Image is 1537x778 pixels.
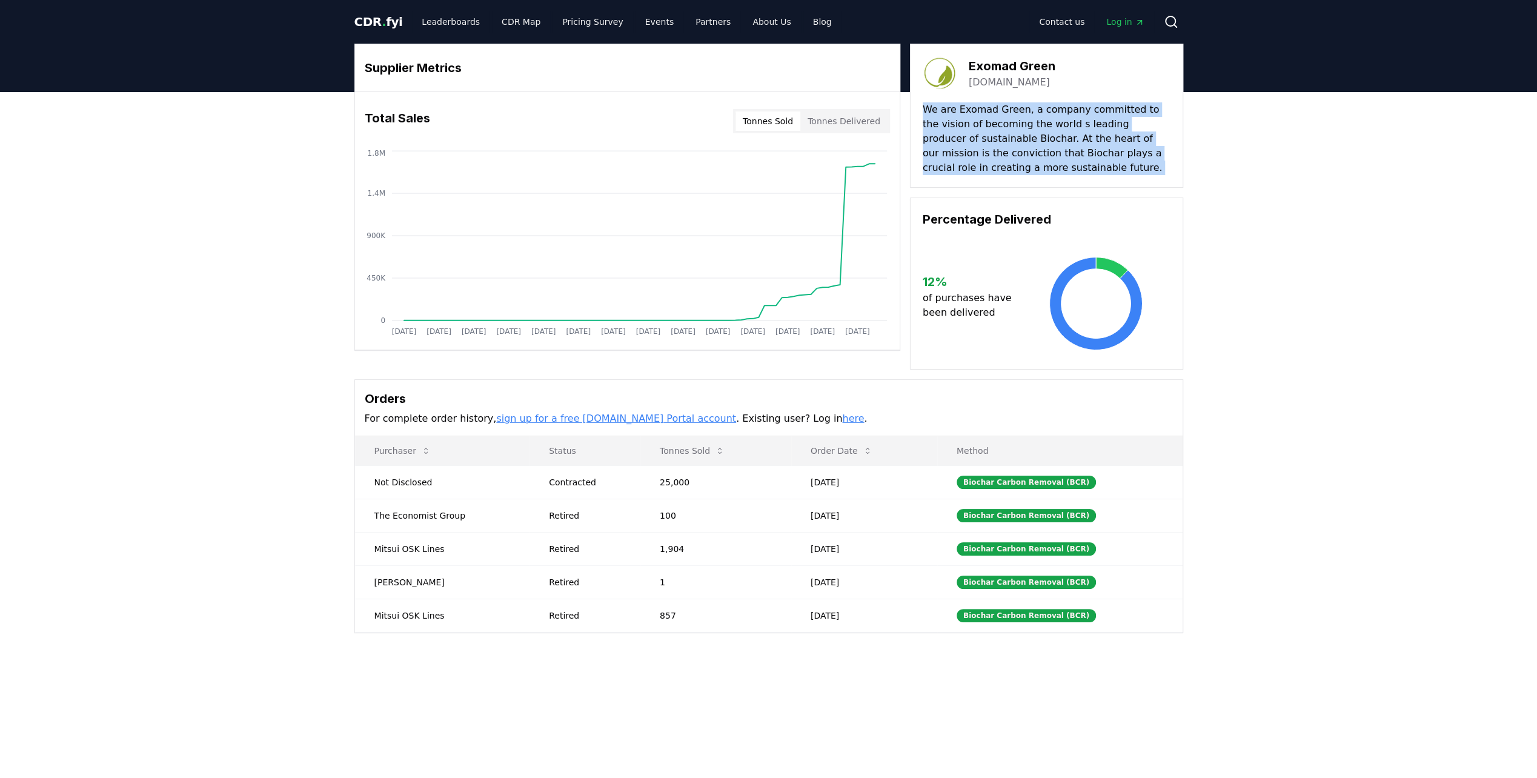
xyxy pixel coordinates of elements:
h3: Exomad Green [969,57,1055,75]
span: . [382,15,386,29]
td: 1 [640,565,791,599]
div: Contracted [549,476,631,488]
td: [PERSON_NAME] [355,565,530,599]
tspan: [DATE] [496,327,521,336]
a: sign up for a free [DOMAIN_NAME] Portal account [496,413,736,424]
h3: 12 % [923,273,1021,291]
div: Retired [549,610,631,622]
div: Biochar Carbon Removal (BCR) [957,542,1096,556]
a: Events [636,11,683,33]
tspan: [DATE] [566,327,591,336]
div: Biochar Carbon Removal (BCR) [957,609,1096,622]
tspan: [DATE] [601,327,626,336]
button: Purchaser [365,439,440,463]
p: Status [539,445,631,457]
tspan: 1.8M [367,149,385,158]
span: Log in [1106,16,1144,28]
a: [DOMAIN_NAME] [969,75,1050,90]
td: Not Disclosed [355,465,530,499]
tspan: [DATE] [775,327,800,336]
tspan: [DATE] [740,327,765,336]
a: Blog [803,11,842,33]
tspan: [DATE] [810,327,835,336]
tspan: [DATE] [427,327,451,336]
a: Log in [1097,11,1154,33]
h3: Orders [365,390,1173,408]
div: Biochar Carbon Removal (BCR) [957,476,1096,489]
td: Mitsui OSK Lines [355,532,530,565]
p: We are Exomad Green, a company committed to the vision of becoming the world s leading producer o... [923,102,1170,175]
a: Pricing Survey [553,11,632,33]
tspan: [DATE] [636,327,660,336]
a: Leaderboards [412,11,490,33]
td: Mitsui OSK Lines [355,599,530,632]
nav: Main [1029,11,1154,33]
button: Tonnes Sold [735,111,800,131]
td: [DATE] [791,532,937,565]
tspan: [DATE] [461,327,486,336]
tspan: 0 [380,316,385,325]
tspan: 900K [367,231,386,240]
a: Partners [686,11,740,33]
td: [DATE] [791,465,937,499]
td: [DATE] [791,565,937,599]
td: 1,904 [640,532,791,565]
nav: Main [412,11,841,33]
a: here [842,413,864,424]
td: 100 [640,499,791,532]
h3: Supplier Metrics [365,59,890,77]
tspan: [DATE] [531,327,556,336]
td: The Economist Group [355,499,530,532]
tspan: 1.4M [367,189,385,198]
tspan: [DATE] [845,327,870,336]
tspan: [DATE] [705,327,730,336]
button: Tonnes Sold [650,439,734,463]
a: CDR Map [492,11,550,33]
div: Retired [549,576,631,588]
img: Exomad Green-logo [923,56,957,90]
button: Order Date [801,439,882,463]
span: CDR fyi [354,15,403,29]
p: Method [947,445,1173,457]
td: [DATE] [791,599,937,632]
p: For complete order history, . Existing user? Log in . [365,411,1173,426]
a: CDR.fyi [354,13,403,30]
td: 857 [640,599,791,632]
div: Biochar Carbon Removal (BCR) [957,509,1096,522]
div: Biochar Carbon Removal (BCR) [957,576,1096,589]
td: [DATE] [791,499,937,532]
p: of purchases have been delivered [923,291,1021,320]
h3: Percentage Delivered [923,210,1170,228]
button: Tonnes Delivered [800,111,888,131]
a: About Us [743,11,800,33]
tspan: [DATE] [671,327,695,336]
a: Contact us [1029,11,1094,33]
tspan: [DATE] [391,327,416,336]
div: Retired [549,510,631,522]
td: 25,000 [640,465,791,499]
div: Retired [549,543,631,555]
tspan: 450K [367,274,386,282]
h3: Total Sales [365,109,430,133]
